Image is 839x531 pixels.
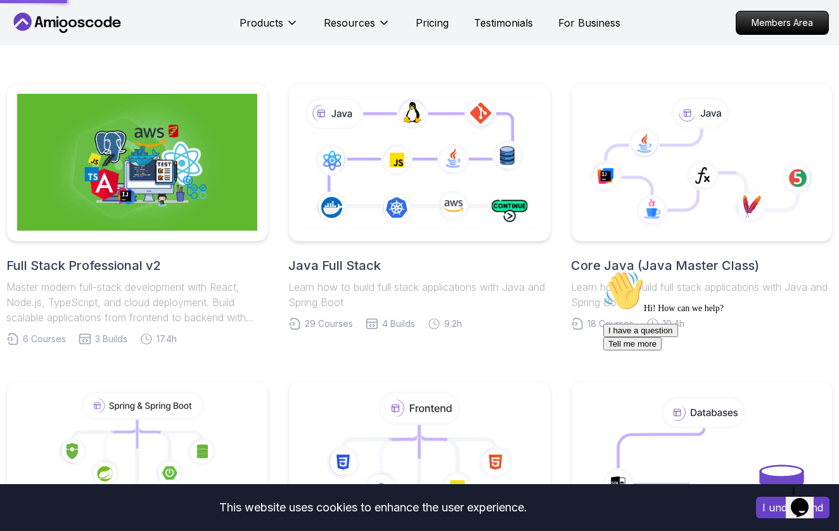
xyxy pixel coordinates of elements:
[324,15,375,30] p: Resources
[736,11,828,34] p: Members Area
[157,333,177,345] span: 17.4h
[571,279,833,310] p: Learn how to build full stack applications with Java and Spring Boot
[474,15,533,30] a: Testimonials
[288,83,550,330] a: Java Full StackLearn how to build full stack applications with Java and Spring Boot29 Courses4 Bu...
[756,497,829,518] button: Accept cookies
[240,15,283,30] p: Products
[444,317,462,330] span: 9.2h
[6,257,268,274] h2: Full Stack Professional v2
[305,317,353,330] span: 29 Courses
[416,15,449,30] a: Pricing
[598,265,826,474] iframe: chat widget
[6,83,268,345] a: Full Stack Professional v2Full Stack Professional v2Master modern full-stack development with Rea...
[17,94,257,231] img: Full Stack Professional v2
[10,494,737,521] div: This website uses cookies to enhance the user experience.
[571,83,833,330] a: Core Java (Java Master Class)Learn how to build full stack applications with Java and Spring Boot...
[5,38,125,48] span: Hi! How can we help?
[5,5,233,85] div: 👋Hi! How can we help?I have a questionTell me more
[587,317,634,330] span: 18 Courses
[786,480,826,518] iframe: chat widget
[6,279,268,325] p: Master modern full-stack development with React, Node.js, TypeScript, and cloud deployment. Build...
[736,11,829,35] a: Members Area
[95,333,127,345] span: 3 Builds
[5,5,46,46] img: :wave:
[558,15,620,30] a: For Business
[382,317,415,330] span: 4 Builds
[571,257,833,274] h2: Core Java (Java Master Class)
[288,257,550,274] h2: Java Full Stack
[5,58,80,72] button: I have a question
[288,279,550,310] p: Learn how to build full stack applications with Java and Spring Boot
[23,333,66,345] span: 6 Courses
[240,15,298,41] button: Products
[5,72,63,85] button: Tell me more
[324,15,390,41] button: Resources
